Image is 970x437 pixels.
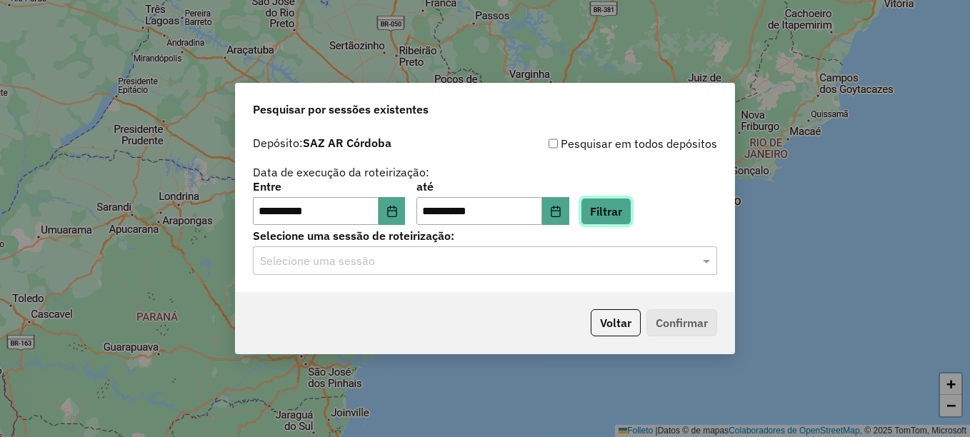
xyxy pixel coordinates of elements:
[542,197,569,226] button: Elija la fecha
[379,197,406,226] button: Elija la fecha
[416,178,569,195] label: até
[253,134,391,151] label: Depósito:
[253,178,405,195] label: Entre
[581,198,631,225] button: Filtrar
[253,164,429,181] label: Data de execução da roteirização:
[253,101,429,118] span: Pesquisar por sessões existentes
[591,309,641,336] button: Voltar
[253,227,717,244] label: Selecione uma sessão de roteirização:
[561,135,717,152] font: Pesquisar em todos depósitos
[303,136,391,150] strong: SAZ AR Córdoba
